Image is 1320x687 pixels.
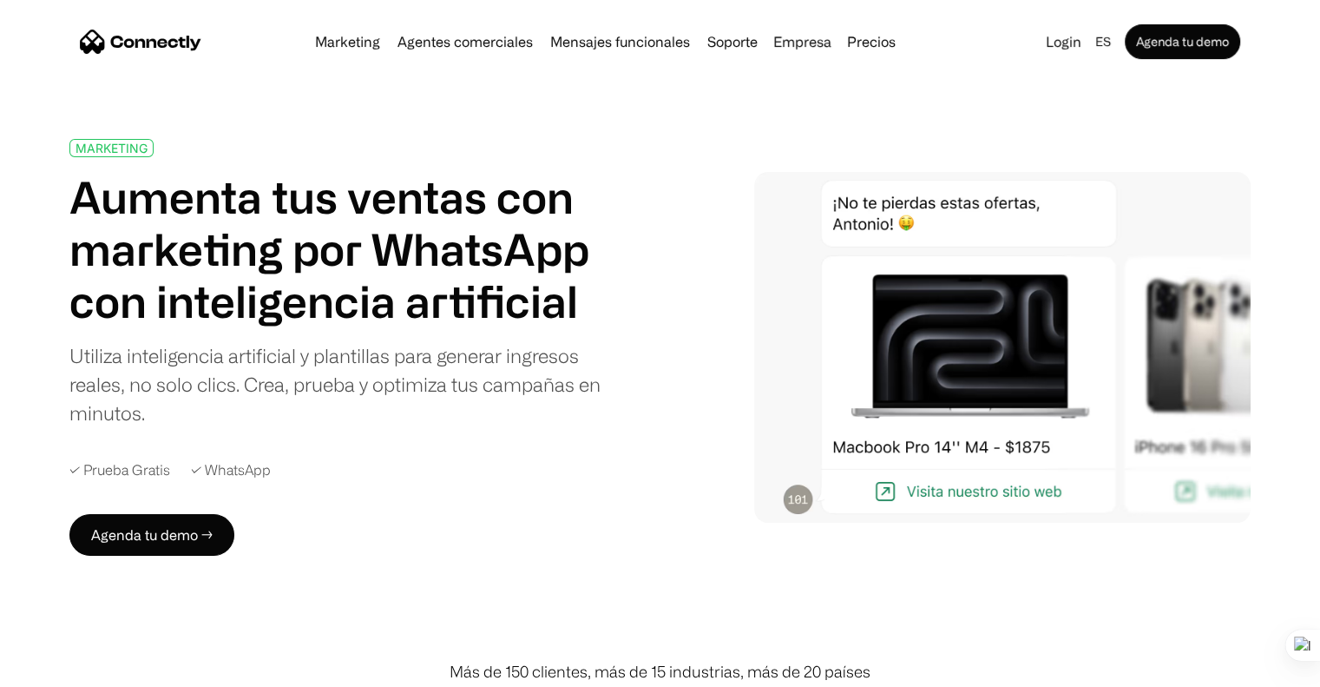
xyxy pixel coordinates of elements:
[308,35,387,49] a: Marketing
[69,462,170,479] div: ✓ Prueba Gratis
[543,35,697,49] a: Mensajes funcionales
[80,29,201,55] a: home
[69,171,606,327] h1: Aumenta tus ventas con marketing por WhatsApp con inteligencia artificial
[191,462,271,479] div: ✓ WhatsApp
[76,142,148,155] div: MARKETING
[1125,24,1240,59] a: Agenda tu demo
[1088,30,1121,54] div: es
[840,35,903,49] a: Precios
[773,30,831,54] div: Empresa
[69,341,606,427] div: Utiliza inteligencia artificial y plantillas para generar ingresos reales, no solo clics. Crea, p...
[768,30,837,54] div: Empresa
[69,514,234,556] a: Agenda tu demo →
[17,655,104,681] aside: Language selected: Español
[391,35,540,49] a: Agentes comerciales
[1095,30,1111,54] div: es
[700,35,765,49] a: Soporte
[450,660,870,684] div: Más de 150 clientes, más de 15 industrias, más de 20 países
[35,657,104,681] ul: Language list
[1039,30,1088,54] a: Login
